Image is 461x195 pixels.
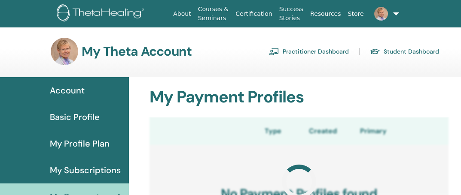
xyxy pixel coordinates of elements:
[144,87,454,107] h2: My Payment Profiles
[307,6,345,22] a: Resources
[269,45,349,58] a: Practitioner Dashboard
[50,111,100,123] span: Basic Profile
[50,84,85,97] span: Account
[50,137,110,150] span: My Profile Plan
[51,38,78,65] img: default.jpg
[370,48,380,55] img: graduation-cap.svg
[57,4,147,24] img: logo.png
[276,1,307,26] a: Success Stories
[50,164,121,177] span: My Subscriptions
[374,7,388,21] img: default.jpg
[269,48,279,55] img: chalkboard-teacher.svg
[370,45,439,58] a: Student Dashboard
[345,6,367,22] a: Store
[82,44,192,59] h3: My Theta Account
[195,1,232,26] a: Courses & Seminars
[170,6,194,22] a: About
[232,6,275,22] a: Certification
